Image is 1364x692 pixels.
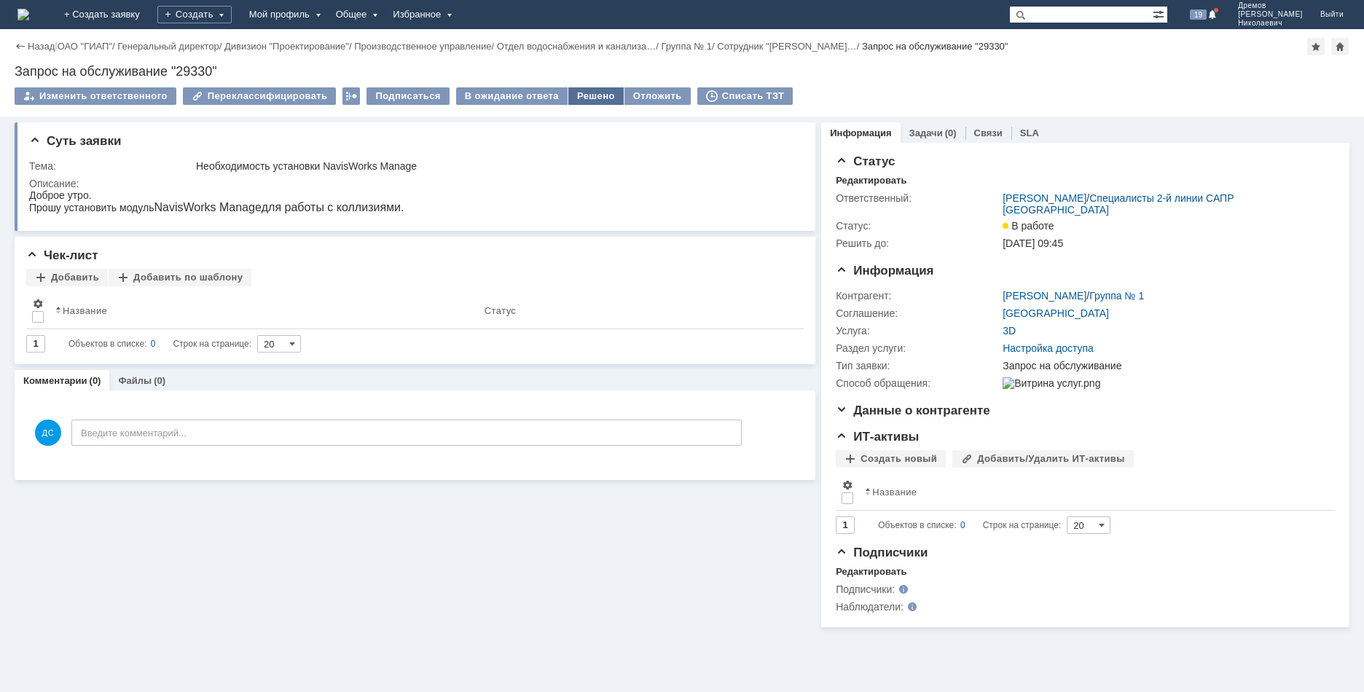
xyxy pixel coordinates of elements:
div: Название [872,487,917,498]
span: Manage [190,12,232,24]
div: / [224,41,354,52]
div: 0 [151,335,156,353]
a: SLA [1020,127,1039,138]
div: / [661,41,717,52]
a: Перейти на домашнюю страницу [17,9,29,20]
a: Задачи [909,127,943,138]
a: 3D [1003,325,1016,337]
a: [GEOGRAPHIC_DATA] [1003,307,1109,319]
span: Объектов в списке: [878,520,956,530]
div: Услуга: [836,325,1000,337]
a: Настройка доступа [1003,342,1094,354]
div: Создать [157,6,232,23]
span: Данные о контрагенте [836,404,990,417]
a: Информация [830,127,891,138]
div: (0) [90,375,101,386]
span: Информация [836,264,933,278]
div: (0) [154,375,165,386]
div: Ответственный: [836,192,1000,204]
div: Добавить в избранное [1307,38,1325,55]
img: logo [17,9,29,20]
div: Раздел услуги: [836,342,1000,354]
div: Статус [485,305,516,316]
a: Дивизион "Проектирование" [224,41,349,52]
a: Связи [974,127,1003,138]
div: Сделать домашней страницей [1331,38,1349,55]
i: Строк на странице: [878,516,1061,534]
div: Запрос на обслуживание [1003,360,1327,371]
img: Витрина услуг.png [1003,377,1100,389]
div: | [55,40,57,51]
div: Запрос на обслуживание "29330" [15,64,1349,79]
a: [PERSON_NAME] [1003,192,1086,204]
span: Дремов [1238,1,1303,10]
a: [PERSON_NAME] [1003,290,1086,302]
div: Контрагент: [836,290,1000,302]
div: 0 [960,516,965,534]
span: Настройки [32,298,44,310]
div: Редактировать [836,566,906,578]
a: Назад [28,41,55,52]
a: Генеральный директор [117,41,219,52]
a: Группа № 1 [661,41,712,52]
span: Статус [836,154,895,168]
span: Объектов в списке: [68,339,146,349]
div: Подписчики: [836,583,982,595]
span: В работе [1003,220,1054,232]
div: Соглашение: [836,307,1000,319]
th: Название [50,292,479,329]
a: ОАО "ГИАП" [58,41,112,52]
span: Николаевич [1238,19,1303,28]
div: Описание: [29,178,796,189]
div: Способ обращения: [836,377,1000,389]
div: Запрос на обслуживание "29330" [862,41,1008,52]
th: Статус [479,292,792,329]
div: / [717,41,862,52]
span: Подписчики [836,546,928,559]
span: [DATE] 09:45 [1003,237,1063,249]
div: Редактировать [836,175,906,186]
a: Отдел водоснабжения и канализа… [497,41,656,52]
div: Статус: [836,220,1000,232]
span: Настройки [842,479,853,491]
span: Суть заявки [29,134,121,148]
div: / [497,41,662,52]
span: 19 [1190,9,1207,20]
a: Комментарии [23,375,87,386]
a: Специалисты 2-й линии САПР [GEOGRAPHIC_DATA] [1003,192,1234,216]
span: Расширенный поиск [1153,7,1167,20]
span: Чек-лист [26,248,98,262]
div: Тип заявки: [836,360,1000,371]
div: / [58,41,118,52]
div: / [1003,290,1144,302]
span: для работы с коллизиями. [232,12,375,24]
span: ДС [35,420,61,446]
div: Решить до: [836,237,1000,249]
a: Производственное управление [354,41,491,52]
div: / [117,41,224,52]
div: Название [63,305,107,316]
div: Тема: [29,160,193,172]
div: Необходимость установки NavisWorks Manage [196,160,793,172]
a: Файлы [118,375,152,386]
div: / [1003,192,1327,216]
span: NavisWorks [125,12,187,24]
div: / [354,41,497,52]
span: [PERSON_NAME] [1238,10,1303,19]
div: (0) [945,127,957,138]
a: Группа № 1 [1089,290,1144,302]
i: Строк на странице: [68,335,251,353]
th: Название [859,473,1323,511]
a: Сотрудник "[PERSON_NAME]… [717,41,856,52]
div: Работа с массовостью [342,87,360,105]
div: Наблюдатели: [836,601,982,613]
span: ИТ-активы [836,430,919,444]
